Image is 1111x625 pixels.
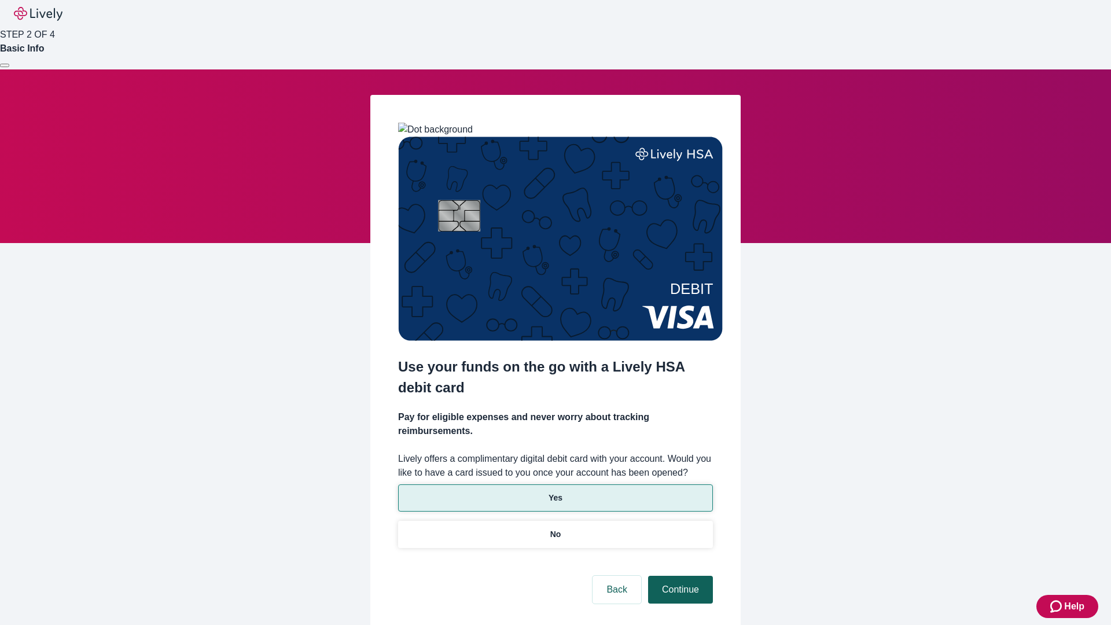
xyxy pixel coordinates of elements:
[648,576,713,604] button: Continue
[398,356,713,398] h2: Use your funds on the go with a Lively HSA debit card
[550,528,561,541] p: No
[398,137,723,341] img: Debit card
[398,410,713,438] h4: Pay for eligible expenses and never worry about tracking reimbursements.
[549,492,562,504] p: Yes
[593,576,641,604] button: Back
[398,123,473,137] img: Dot background
[14,7,62,21] img: Lively
[398,484,713,512] button: Yes
[398,521,713,548] button: No
[1050,600,1064,613] svg: Zendesk support icon
[1036,595,1098,618] button: Zendesk support iconHelp
[1064,600,1084,613] span: Help
[398,452,713,480] label: Lively offers a complimentary digital debit card with your account. Would you like to have a card...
